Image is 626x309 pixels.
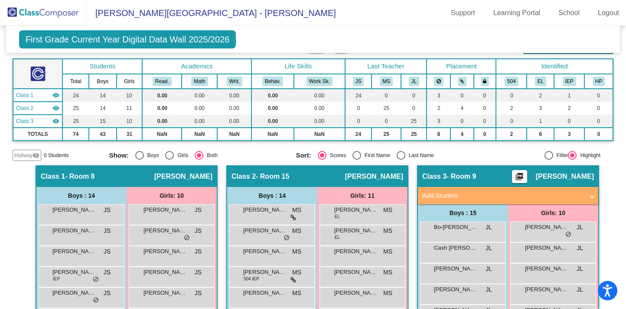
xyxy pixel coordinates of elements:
[474,115,496,128] td: 0
[527,102,554,115] td: 3
[217,89,251,102] td: 0.00
[535,77,546,86] button: EL
[434,285,477,294] span: [PERSON_NAME]
[577,244,583,253] span: JL
[294,115,345,128] td: 0.00
[117,89,143,102] td: 10
[87,6,336,20] span: [PERSON_NAME][GEOGRAPHIC_DATA] - [PERSON_NAME]
[372,74,401,89] th: Maria Saah
[409,77,419,86] button: JL
[16,104,33,112] span: Class 2
[292,226,301,235] span: MS
[474,89,496,102] td: 0
[154,172,212,181] span: [PERSON_NAME]
[527,74,554,89] th: English Language Learner
[551,6,587,20] a: School
[16,117,33,125] span: Class 3
[525,264,568,273] span: [PERSON_NAME]
[450,89,473,102] td: 0
[405,151,434,159] div: Last Name
[89,128,116,141] td: 43
[306,77,333,86] button: Work Sk.
[117,102,143,115] td: 11
[227,77,242,86] button: Writ.
[62,74,89,89] th: Total
[335,234,340,241] span: EL
[427,128,450,141] td: 8
[89,89,116,102] td: 14
[292,247,301,256] span: MS
[584,128,613,141] td: 0
[334,247,378,256] span: [PERSON_NAME]
[52,206,96,214] span: [PERSON_NAME]
[450,74,473,89] th: Keep with students
[62,59,142,74] th: Students
[447,172,476,181] span: - Room 9
[372,102,401,115] td: 25
[554,115,584,128] td: 0
[41,172,65,181] span: Class 1
[554,102,584,115] td: 2
[93,297,99,304] span: do_not_disturb_alt
[450,128,473,141] td: 4
[251,128,294,141] td: NaN
[584,115,613,128] td: 0
[109,151,129,159] span: Show:
[434,223,477,232] span: Bo-[PERSON_NAME]
[427,74,450,89] th: Keep away students
[527,115,554,128] td: 1
[422,172,447,181] span: Class 3
[565,231,571,238] span: do_not_disturb_alt
[554,74,584,89] th: Resource Support
[195,226,202,235] span: JS
[401,102,427,115] td: 0
[243,247,287,256] span: [PERSON_NAME]
[427,89,450,102] td: 3
[191,77,208,86] button: Math
[104,247,111,256] span: JS
[434,244,477,252] span: Cash [PERSON_NAME]
[317,187,408,204] div: Girls: 11
[13,89,62,102] td: Jennifer Splaine - Room 8
[427,59,496,74] th: Placement
[182,102,217,115] td: 0.00
[512,170,527,183] button: Print Students Details
[554,128,584,141] td: 3
[142,115,182,128] td: 0.00
[117,115,143,128] td: 10
[251,102,294,115] td: 0.00
[450,102,473,115] td: 4
[418,204,508,222] div: Boys : 15
[334,226,378,235] span: [PERSON_NAME]
[508,204,598,222] div: Girls: 10
[89,102,116,115] td: 14
[251,89,294,102] td: 0.00
[326,151,346,159] div: Scores
[104,289,111,298] span: JS
[496,115,527,128] td: 0
[427,102,450,115] td: 2
[217,115,251,128] td: 0.00
[142,89,182,102] td: 0.00
[195,247,202,256] span: JS
[244,276,259,282] span: 504 IEP
[434,264,477,273] span: [PERSON_NAME]
[65,172,95,181] span: - Room 8
[527,128,554,141] td: 6
[345,102,372,115] td: 0
[243,268,287,277] span: [PERSON_NAME]
[496,59,613,74] th: Identified
[153,77,172,86] button: Read.
[143,206,187,214] span: [PERSON_NAME]
[361,151,390,159] div: First Name
[577,285,583,294] span: JL
[527,89,554,102] td: 2
[142,128,182,141] td: NaN
[486,223,492,232] span: JL
[345,115,372,128] td: 0
[52,268,96,277] span: [PERSON_NAME]
[383,206,392,215] span: MS
[591,6,626,20] a: Logout
[383,289,392,298] span: MS
[496,128,527,141] td: 2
